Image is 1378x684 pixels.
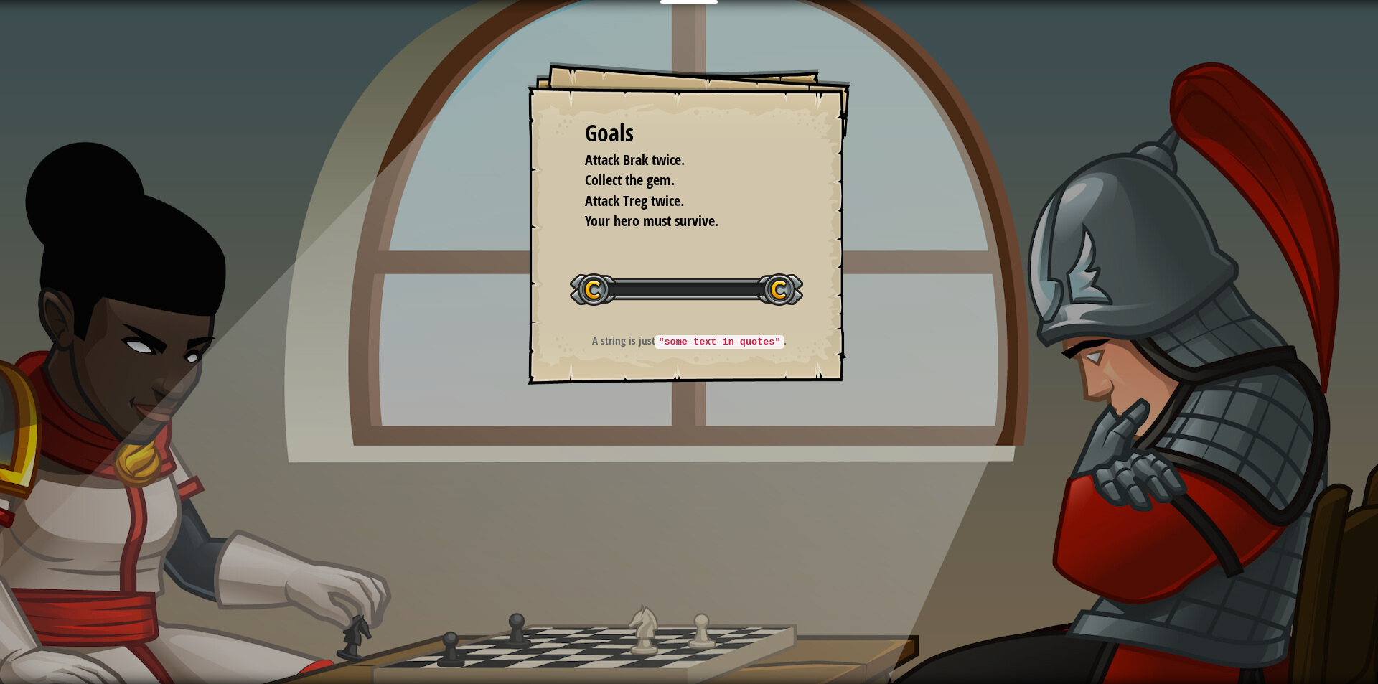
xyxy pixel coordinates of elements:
li: Attack Treg twice. [567,191,789,212]
div: Goals [585,117,793,150]
span: Collect the gem. [585,170,675,189]
p: A string is just . [545,333,833,349]
span: Attack Treg twice. [585,191,684,210]
code: "some text in quotes" [655,335,783,349]
li: Collect the gem. [567,170,789,191]
span: Attack Brak twice. [585,150,685,169]
li: Attack Brak twice. [567,150,789,171]
span: Your hero must survive. [585,211,718,230]
li: Your hero must survive. [567,211,789,232]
